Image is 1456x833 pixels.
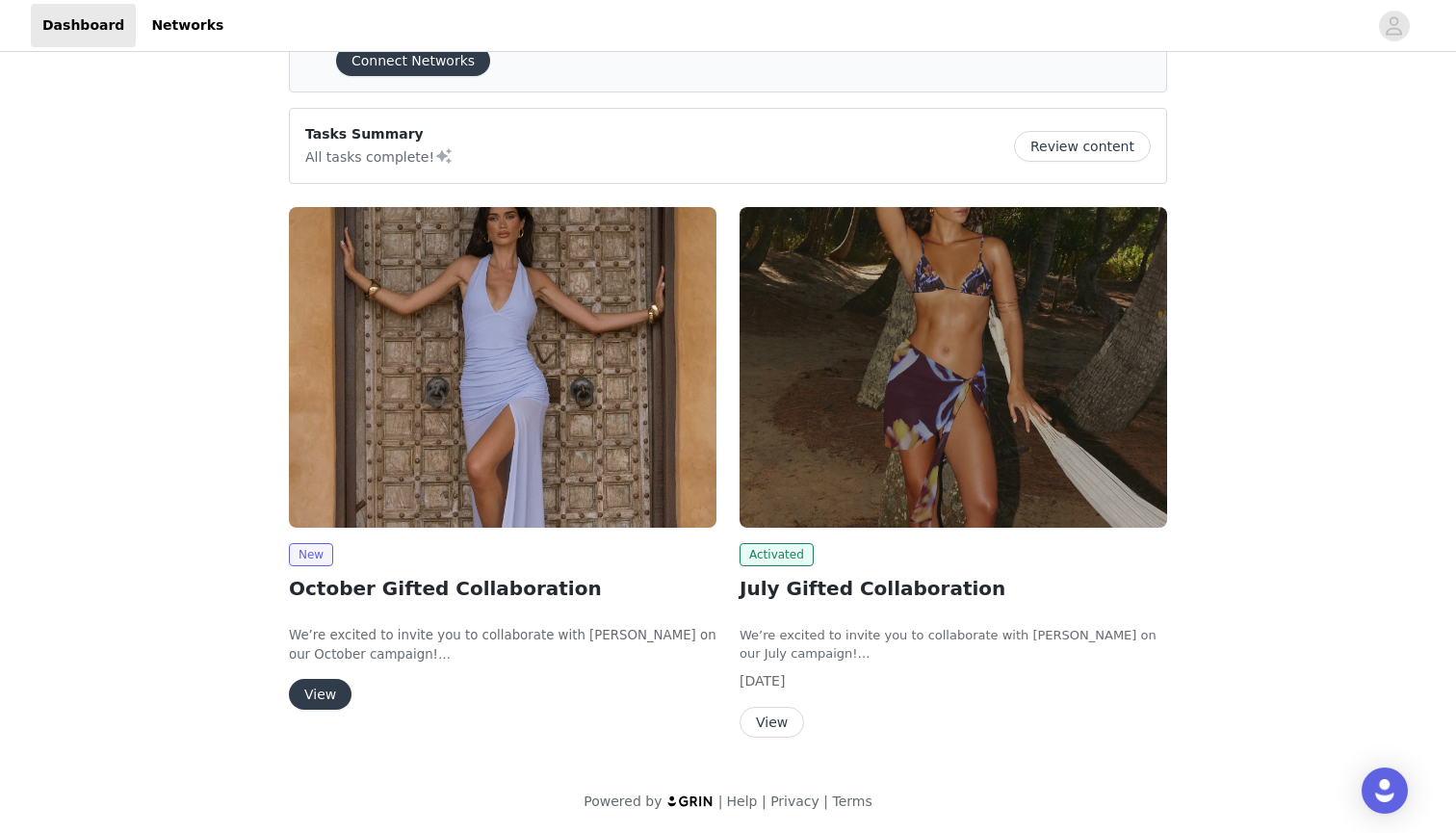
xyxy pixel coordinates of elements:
[762,794,767,809] span: |
[31,4,136,47] a: Dashboard
[740,673,785,689] span: [DATE]
[289,543,333,566] span: New
[740,707,804,738] button: View
[289,574,716,603] h2: October Gifted Collaboration
[832,794,871,809] a: Terms
[1362,768,1408,814] div: Open Intercom Messenger
[727,794,758,809] a: Help
[1014,131,1151,162] button: Review content
[823,794,828,809] span: |
[289,688,351,702] a: View
[740,574,1167,603] h2: July Gifted Collaboration
[336,45,490,76] button: Connect Networks
[740,626,1167,664] p: We’re excited to invite you to collaborate with [PERSON_NAME] on our July campaign!
[718,794,723,809] span: |
[740,207,1167,528] img: Peppermayo AUS
[770,794,819,809] a: Privacy
[289,628,716,662] span: We’re excited to invite you to collaborate with [PERSON_NAME] on our October campaign!
[1385,11,1403,41] div: avatar
[740,716,804,730] a: View
[305,144,454,168] p: All tasks complete!
[289,207,716,528] img: Peppermayo EU
[584,794,662,809] span: Powered by
[666,794,715,807] img: logo
[140,4,235,47] a: Networks
[740,543,814,566] span: Activated
[305,124,454,144] p: Tasks Summary
[289,679,351,710] button: View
